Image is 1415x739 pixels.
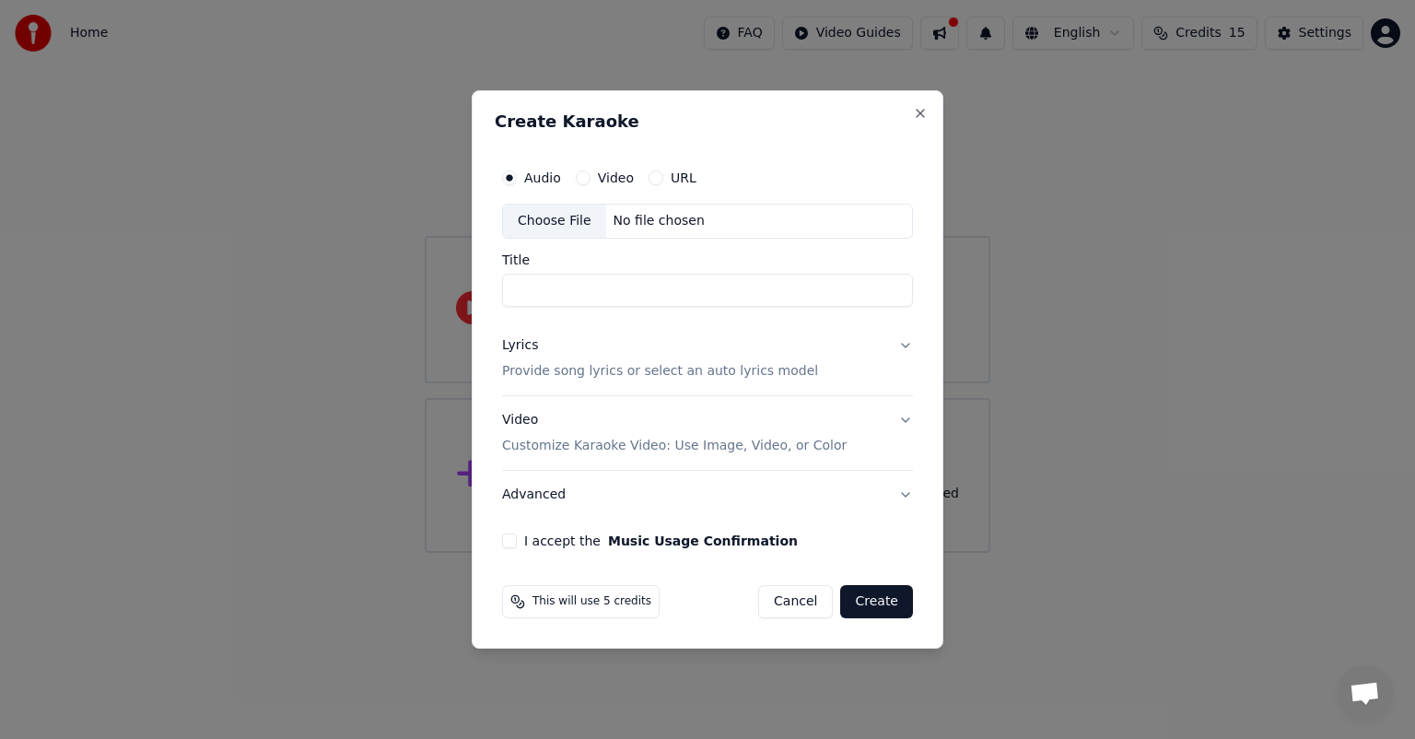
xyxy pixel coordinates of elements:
[840,585,913,618] button: Create
[495,113,920,130] h2: Create Karaoke
[671,171,696,184] label: URL
[502,362,818,381] p: Provide song lyrics or select an auto lyrics model
[502,396,913,470] button: VideoCustomize Karaoke Video: Use Image, Video, or Color
[524,171,561,184] label: Audio
[608,534,798,547] button: I accept the
[502,471,913,519] button: Advanced
[502,336,538,355] div: Lyrics
[502,322,913,395] button: LyricsProvide song lyrics or select an auto lyrics model
[532,594,651,609] span: This will use 5 credits
[502,253,913,266] label: Title
[503,205,606,238] div: Choose File
[502,437,847,455] p: Customize Karaoke Video: Use Image, Video, or Color
[502,411,847,455] div: Video
[524,534,798,547] label: I accept the
[598,171,634,184] label: Video
[606,212,712,230] div: No file chosen
[758,585,833,618] button: Cancel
